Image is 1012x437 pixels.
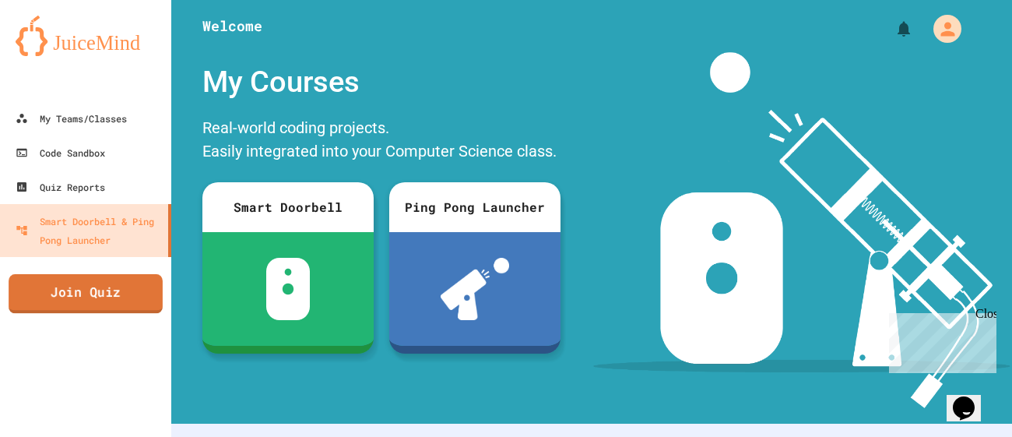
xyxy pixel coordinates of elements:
[16,178,105,196] div: Quiz Reports
[202,182,374,232] div: Smart Doorbell
[866,16,917,42] div: My Notifications
[16,212,162,249] div: Smart Doorbell & Ping Pong Launcher
[883,307,996,373] iframe: chat widget
[266,258,311,320] img: sdb-white.svg
[16,109,127,128] div: My Teams/Classes
[389,182,560,232] div: Ping Pong Launcher
[9,274,163,313] a: Join Quiz
[195,52,568,112] div: My Courses
[16,16,156,56] img: logo-orange.svg
[917,11,965,47] div: My Account
[6,6,107,99] div: Chat with us now!Close
[947,375,996,421] iframe: chat widget
[16,143,105,162] div: Code Sandbox
[441,258,510,320] img: ppl-with-ball.png
[195,112,568,171] div: Real-world coding projects. Easily integrated into your Computer Science class.
[593,52,1010,408] img: banner-image-my-projects.png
